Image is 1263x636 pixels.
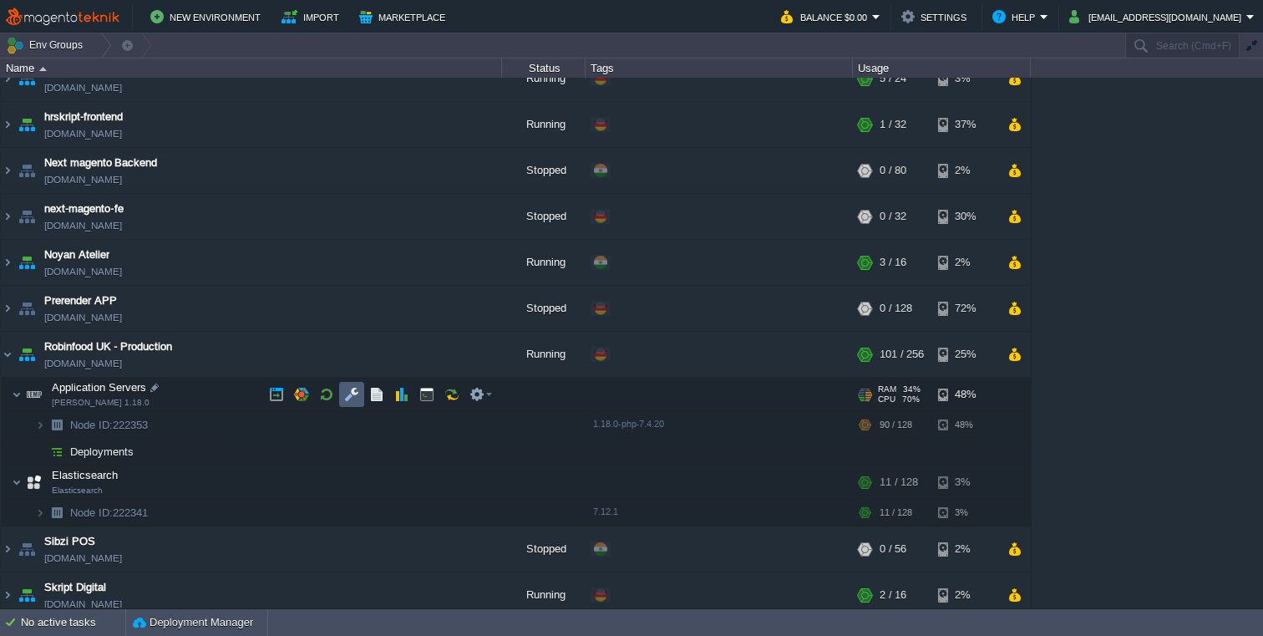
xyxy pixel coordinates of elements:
[938,378,992,411] div: 48%
[1,148,14,193] img: AMDAwAAAACH5BAEAAAAALAAAAAABAAEAAAICRAEAOw==
[1,194,14,239] img: AMDAwAAAACH5BAEAAAAALAAAAAABAAEAAAICRAEAOw==
[903,384,921,394] span: 34%
[70,506,113,519] span: Node ID:
[1,572,14,618] img: AMDAwAAAACH5BAEAAAAALAAAAAABAAEAAAICRAEAOw==
[68,418,150,432] span: 222353
[44,247,109,263] a: Noyan Atelier
[938,412,992,438] div: 48%
[45,412,68,438] img: AMDAwAAAACH5BAEAAAAALAAAAAABAAEAAAICRAEAOw==
[12,378,22,411] img: AMDAwAAAACH5BAEAAAAALAAAAAABAAEAAAICRAEAOw==
[44,217,122,234] a: [DOMAIN_NAME]
[44,155,157,171] a: Next magento Backend
[6,33,89,57] button: Env Groups
[15,286,38,331] img: AMDAwAAAACH5BAEAAAAALAAAAAABAAEAAAICRAEAOw==
[502,527,586,572] div: Stopped
[44,338,172,355] a: Robinfood UK - Production
[15,240,38,285] img: AMDAwAAAACH5BAEAAAAALAAAAAABAAEAAAICRAEAOw==
[45,439,68,465] img: AMDAwAAAACH5BAEAAAAALAAAAAABAAEAAAICRAEAOw==
[586,59,852,78] div: Tags
[880,240,906,285] div: 3 / 16
[35,412,45,438] img: AMDAwAAAACH5BAEAAAAALAAAAAABAAEAAAICRAEAOw==
[938,332,992,377] div: 25%
[502,56,586,101] div: Running
[44,171,122,188] a: [DOMAIN_NAME]
[502,148,586,193] div: Stopped
[593,506,618,516] span: 7.12.1
[502,194,586,239] div: Stopped
[938,102,992,147] div: 37%
[502,240,586,285] div: Running
[938,194,992,239] div: 30%
[938,466,992,499] div: 3%
[938,527,992,572] div: 2%
[150,7,266,27] button: New Environment
[44,579,106,596] a: Skript Digital
[50,468,120,482] span: Elasticsearch
[44,550,122,567] a: [DOMAIN_NAME]
[12,466,22,499] img: AMDAwAAAACH5BAEAAAAALAAAAAABAAEAAAICRAEAOw==
[880,500,912,526] div: 11 / 128
[282,7,344,27] button: Import
[1,102,14,147] img: AMDAwAAAACH5BAEAAAAALAAAAAABAAEAAAICRAEAOw==
[44,596,122,613] a: [DOMAIN_NAME]
[70,419,113,431] span: Node ID:
[44,309,122,326] a: [DOMAIN_NAME]
[44,79,122,96] a: [DOMAIN_NAME]
[938,148,992,193] div: 2%
[68,445,136,459] a: Deployments
[68,506,150,520] a: Node ID:222341
[15,527,38,572] img: AMDAwAAAACH5BAEAAAAALAAAAAABAAEAAAICRAEAOw==
[502,102,586,147] div: Running
[44,533,95,550] span: Sibzi POS
[2,59,501,78] div: Name
[880,527,906,572] div: 0 / 56
[68,418,150,432] a: Node ID:222353
[880,412,912,438] div: 90 / 128
[52,486,103,496] span: Elasticsearch
[502,332,586,377] div: Running
[502,286,586,331] div: Stopped
[15,148,38,193] img: AMDAwAAAACH5BAEAAAAALAAAAAABAAEAAAICRAEAOw==
[50,381,149,394] a: Application Servers[PERSON_NAME] 1.18.0
[44,293,117,309] a: Prerender APP
[15,102,38,147] img: AMDAwAAAACH5BAEAAAAALAAAAAABAAEAAAICRAEAOw==
[781,7,872,27] button: Balance $0.00
[133,614,253,631] button: Deployment Manager
[1069,7,1246,27] button: [EMAIL_ADDRESS][DOMAIN_NAME]
[938,240,992,285] div: 2%
[359,7,450,27] button: Marketplace
[938,572,992,618] div: 2%
[878,394,895,404] span: CPU
[35,500,45,526] img: AMDAwAAAACH5BAEAAAAALAAAAAABAAEAAAICRAEAOw==
[50,469,120,481] a: ElasticsearchElasticsearch
[880,572,906,618] div: 2 / 16
[44,109,123,125] a: hrskript-frontend
[52,398,150,408] span: [PERSON_NAME] 1.18.0
[992,7,1040,27] button: Help
[880,148,906,193] div: 0 / 80
[15,332,38,377] img: AMDAwAAAACH5BAEAAAAALAAAAAABAAEAAAICRAEAOw==
[878,384,896,394] span: RAM
[15,56,38,101] img: AMDAwAAAACH5BAEAAAAALAAAAAABAAEAAAICRAEAOw==
[15,572,38,618] img: AMDAwAAAACH5BAEAAAAALAAAAAABAAEAAAICRAEAOw==
[901,7,971,27] button: Settings
[502,572,586,618] div: Running
[880,102,906,147] div: 1 / 32
[35,439,45,465] img: AMDAwAAAACH5BAEAAAAALAAAAAABAAEAAAICRAEAOw==
[44,263,122,280] a: [DOMAIN_NAME]
[593,419,664,429] span: 1.18.0-php-7.4.20
[50,380,149,394] span: Application Servers
[902,394,920,404] span: 70%
[44,201,124,217] a: next-magento-fe
[15,194,38,239] img: AMDAwAAAACH5BAEAAAAALAAAAAABAAEAAAICRAEAOw==
[880,332,924,377] div: 101 / 256
[44,125,122,142] a: [DOMAIN_NAME]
